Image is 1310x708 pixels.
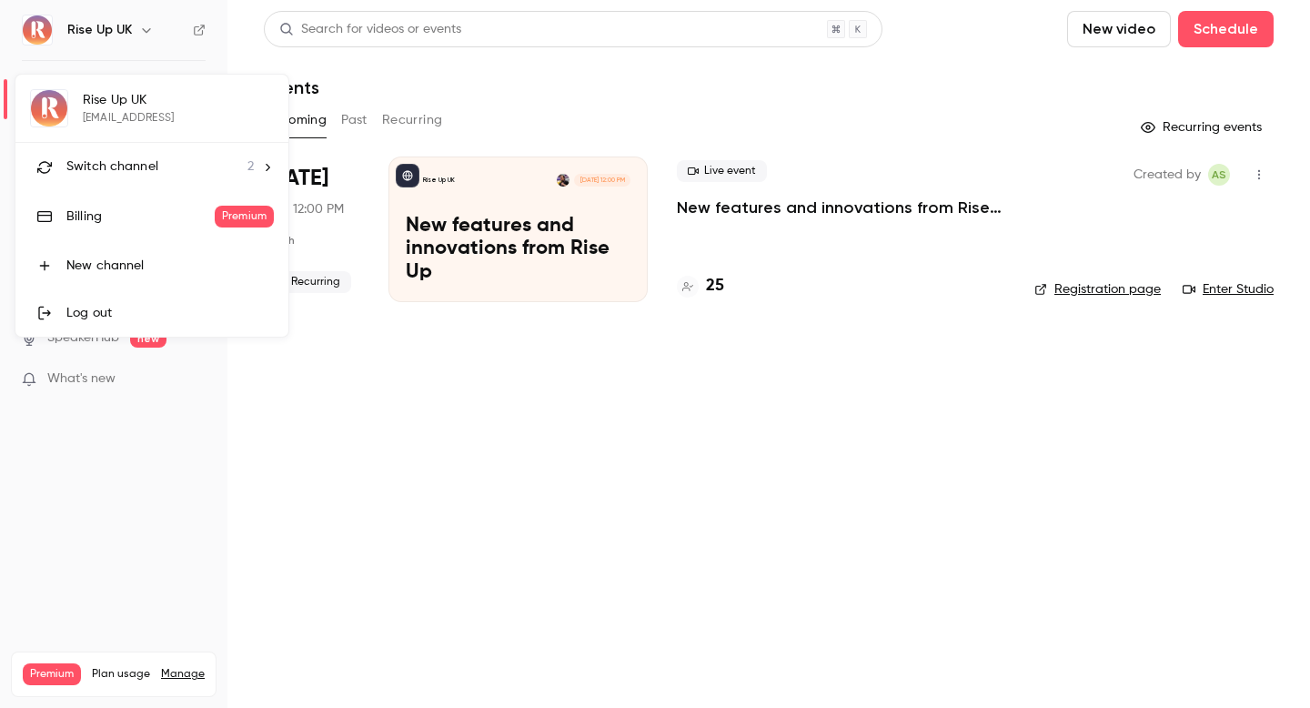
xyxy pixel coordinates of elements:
span: Premium [215,206,274,228]
div: New channel [66,257,274,275]
div: Log out [66,304,274,322]
div: Billing [66,207,215,226]
span: Switch channel [66,157,158,177]
span: 2 [247,157,254,177]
